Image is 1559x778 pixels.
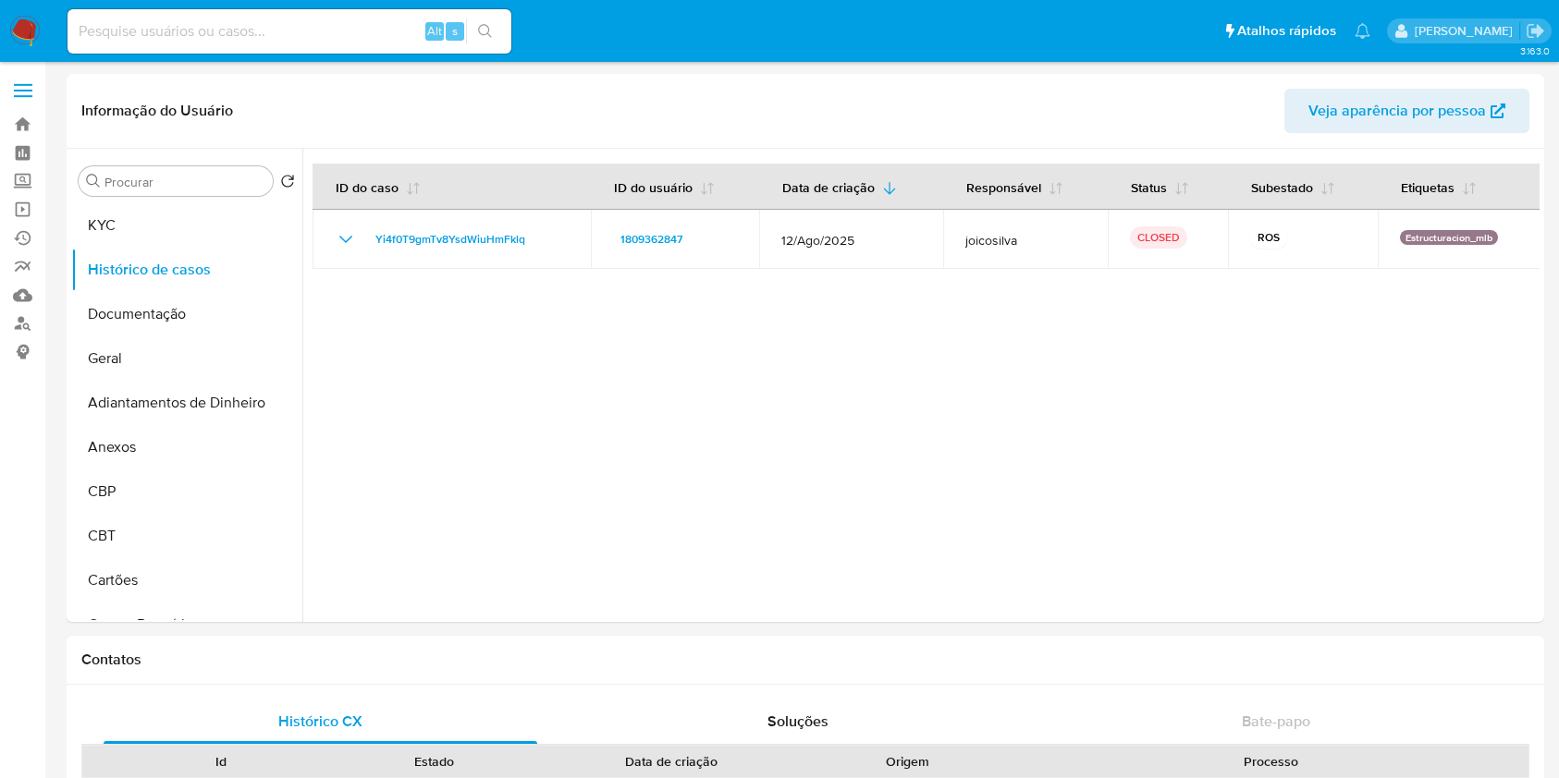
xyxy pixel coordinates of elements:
[81,102,233,120] h1: Informação do Usuário
[71,336,302,381] button: Geral
[278,711,362,732] span: Histórico CX
[71,292,302,336] button: Documentação
[81,650,1529,669] h1: Contatos
[1526,21,1545,41] a: Sair
[466,18,504,44] button: search-icon
[427,22,442,40] span: Alt
[554,752,788,771] div: Data de criação
[341,752,529,771] div: Estado
[1284,89,1529,133] button: Veja aparência por pessoa
[104,174,265,190] input: Procurar
[71,425,302,469] button: Anexos
[71,514,302,558] button: CBT
[1355,23,1370,39] a: Notificações
[68,19,511,43] input: Pesquise usuários ou casos...
[71,248,302,292] button: Histórico de casos
[280,174,295,194] button: Retornar ao pedido padrão
[1308,89,1486,133] span: Veja aparência por pessoa
[86,174,101,188] button: Procurar
[128,752,315,771] div: Id
[1027,752,1516,771] div: Processo
[452,22,458,40] span: s
[814,752,1001,771] div: Origem
[71,558,302,602] button: Cartões
[767,711,829,732] span: Soluções
[1415,22,1519,40] p: magno.ferreira@mercadopago.com.br
[1237,21,1336,41] span: Atalhos rápidos
[1242,711,1310,732] span: Bate-papo
[71,381,302,425] button: Adiantamentos de Dinheiro
[71,469,302,514] button: CBP
[71,203,302,248] button: KYC
[71,602,302,647] button: Contas Bancárias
